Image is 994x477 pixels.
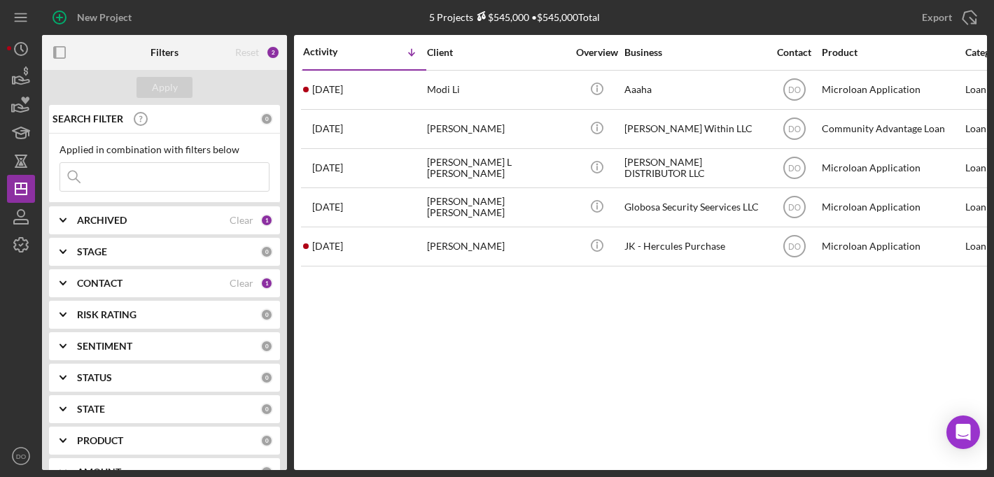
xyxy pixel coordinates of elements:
[303,46,365,57] div: Activity
[152,77,178,98] div: Apply
[260,113,273,125] div: 0
[312,241,343,252] time: 2025-06-19 14:26
[77,3,132,31] div: New Project
[312,84,343,95] time: 2025-09-21 01:23
[260,371,273,384] div: 0
[260,403,273,415] div: 0
[77,309,136,320] b: RISK RATING
[77,435,123,446] b: PRODUCT
[260,434,273,447] div: 0
[77,372,112,383] b: STATUS
[768,47,820,58] div: Contact
[16,453,26,460] text: DO
[788,242,801,252] text: DO
[266,45,280,59] div: 2
[570,47,623,58] div: Overview
[624,111,764,148] div: [PERSON_NAME] Within LLC
[235,47,259,58] div: Reset
[427,47,567,58] div: Client
[427,111,567,148] div: [PERSON_NAME]
[260,308,273,321] div: 0
[427,228,567,265] div: [PERSON_NAME]
[624,71,764,108] div: Aaaha
[312,201,343,213] time: 2025-06-20 09:24
[908,3,987,31] button: Export
[788,164,801,173] text: DO
[150,47,178,58] b: Filters
[260,340,273,353] div: 0
[77,246,107,257] b: STAGE
[77,215,127,226] b: ARCHIVED
[788,203,801,213] text: DO
[77,278,122,289] b: CONTACT
[230,215,253,226] div: Clear
[52,113,123,124] b: SEARCH FILTER
[77,341,132,352] b: SENTIMENT
[77,404,105,415] b: STATE
[822,228,962,265] div: Microloan Application
[42,3,146,31] button: New Project
[312,123,343,134] time: 2025-09-14 19:50
[822,189,962,226] div: Microloan Application
[624,150,764,187] div: [PERSON_NAME] DISTRIBUTOR LLC
[788,85,801,95] text: DO
[624,189,764,226] div: Globosa Security Seervices LLC
[260,214,273,227] div: 1
[429,11,600,23] div: 5 Projects • $545,000 Total
[230,278,253,289] div: Clear
[312,162,343,173] time: 2025-07-01 21:06
[822,71,962,108] div: Microloan Application
[822,47,962,58] div: Product
[260,277,273,290] div: 1
[427,150,567,187] div: [PERSON_NAME] L [PERSON_NAME]
[922,3,952,31] div: Export
[427,71,567,108] div: Modi Li
[822,150,962,187] div: Microloan Application
[624,47,764,58] div: Business
[427,189,567,226] div: [PERSON_NAME] [PERSON_NAME]
[59,144,269,155] div: Applied in combination with filters below
[624,228,764,265] div: JK - Hercules Purchase
[7,442,35,470] button: DO
[136,77,192,98] button: Apply
[260,245,273,258] div: 0
[946,415,980,449] div: Open Intercom Messenger
[788,124,801,134] text: DO
[822,111,962,148] div: Community Advantage Loan
[473,11,529,23] div: $545,000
